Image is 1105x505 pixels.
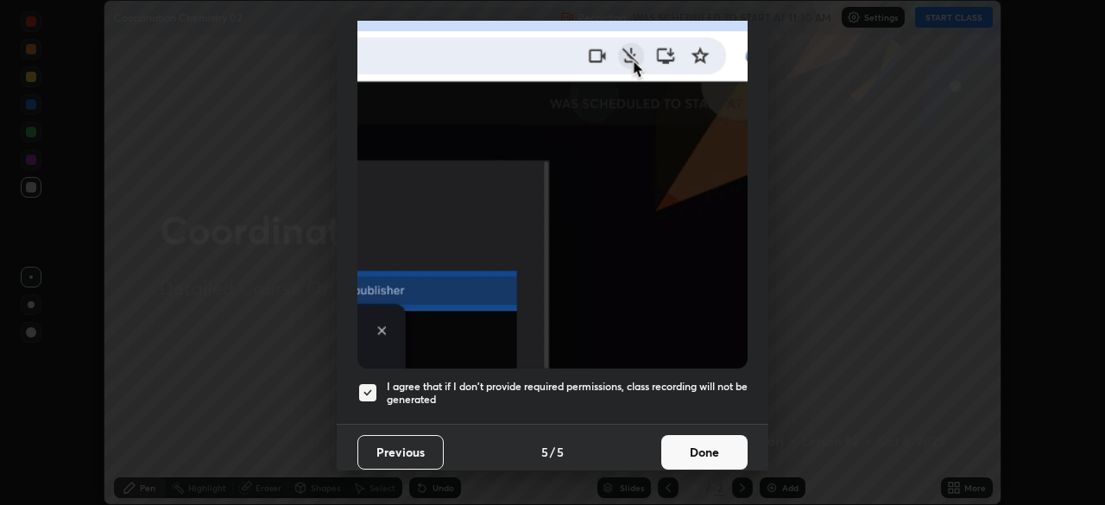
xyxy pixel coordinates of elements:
[661,435,748,470] button: Done
[557,443,564,461] h4: 5
[541,443,548,461] h4: 5
[550,443,555,461] h4: /
[357,435,444,470] button: Previous
[387,380,748,407] h5: I agree that if I don't provide required permissions, class recording will not be generated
